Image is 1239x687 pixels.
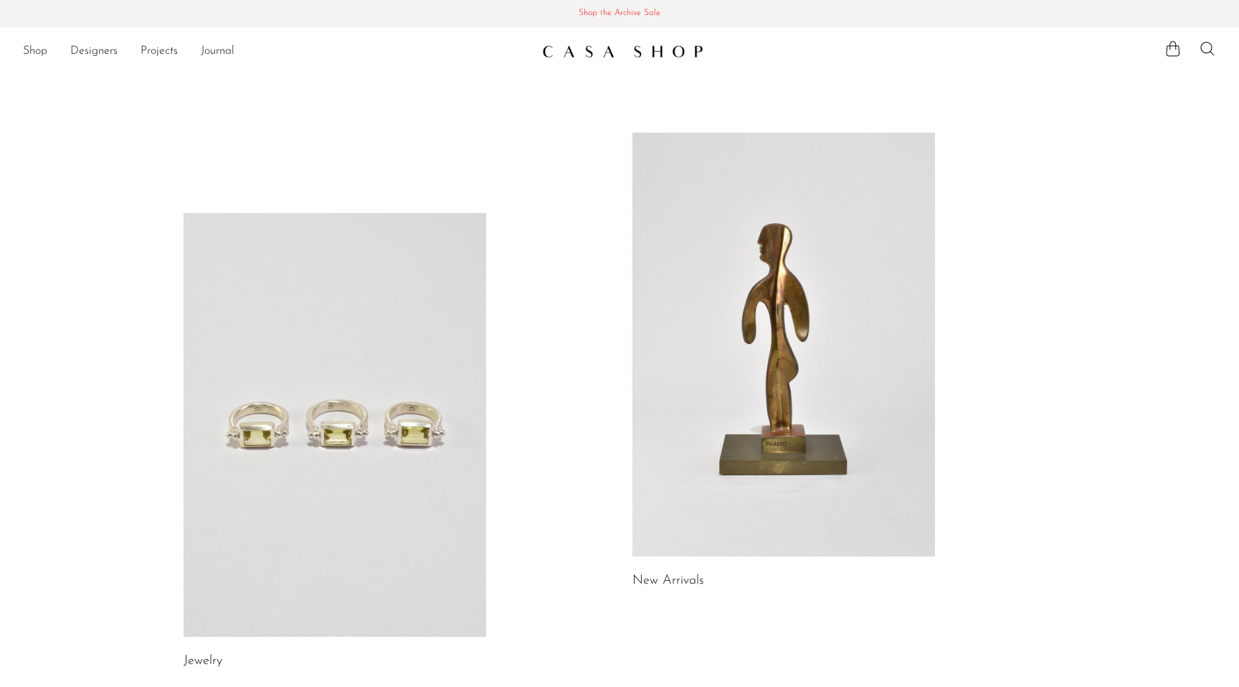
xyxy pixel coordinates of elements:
[23,39,531,64] nav: Desktop navigation
[23,42,47,61] a: Shop
[11,6,1228,22] span: Shop the Archive Sale
[70,42,118,61] a: Designers
[184,655,222,668] a: Jewelry
[632,574,704,587] a: New Arrivals
[201,42,234,61] a: Journal
[141,42,178,61] a: Projects
[23,39,531,64] ul: NEW HEADER MENU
